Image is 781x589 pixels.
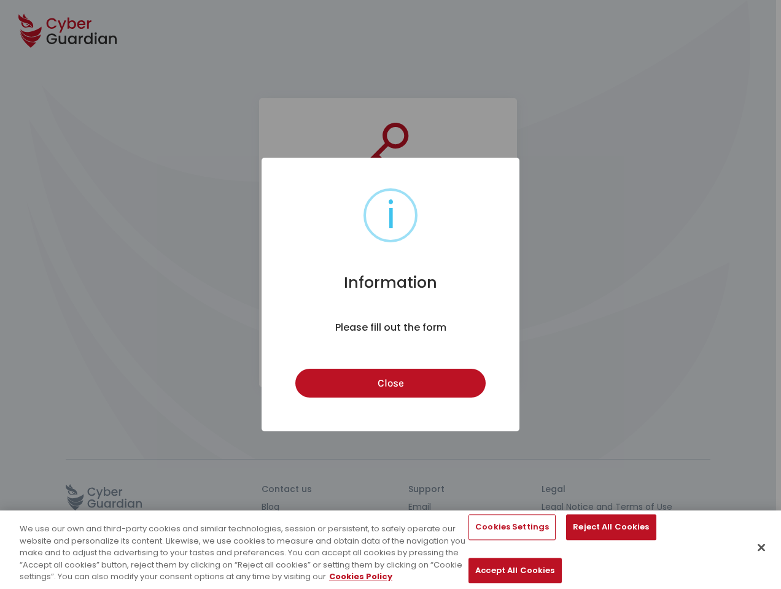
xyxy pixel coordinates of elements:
div: We use our own and third-party cookies and similar technologies, session or persistent, to safely... [20,523,468,583]
button: Reject All Cookies [566,515,656,541]
h2: Information [344,273,437,292]
div: i [386,191,395,240]
button: Cookies Settings, Opens the preference center dialog [468,515,556,541]
div: Please fill out the form [292,320,489,335]
button: Close [748,534,775,561]
button: Accept All Cookies [468,558,561,583]
a: More information about your privacy, opens in a new tab [329,571,392,582]
button: Close [295,369,485,398]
